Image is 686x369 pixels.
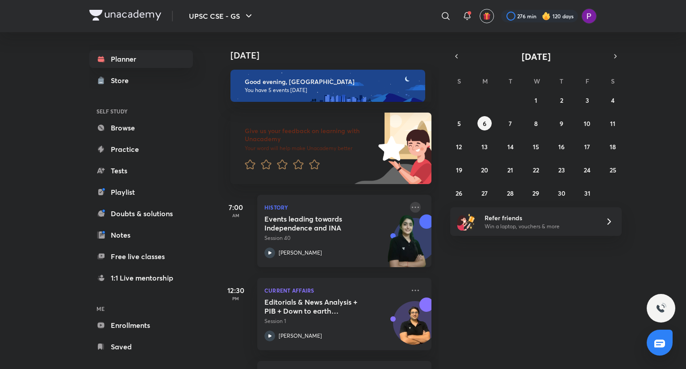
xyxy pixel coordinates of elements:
img: evening [230,70,425,102]
button: October 9, 2025 [554,116,569,130]
button: October 21, 2025 [503,163,518,177]
abbr: Thursday [560,77,563,85]
h5: Events leading towards Independence and INA [264,214,376,232]
button: October 11, 2025 [606,116,620,130]
abbr: October 29, 2025 [532,189,539,197]
img: avatar [483,12,491,20]
button: October 19, 2025 [452,163,466,177]
p: You have 5 events [DATE] [245,87,417,94]
abbr: October 19, 2025 [456,166,462,174]
abbr: October 10, 2025 [584,119,590,128]
img: Preeti Pandey [581,8,597,24]
button: October 23, 2025 [554,163,569,177]
a: Planner [89,50,193,68]
button: October 16, 2025 [554,139,569,154]
button: October 29, 2025 [529,186,543,200]
img: streak [542,12,551,21]
img: referral [457,213,475,231]
button: October 10, 2025 [580,116,594,130]
p: Session 40 [264,234,405,242]
a: Free live classes [89,247,193,265]
a: Enrollments [89,316,193,334]
button: October 3, 2025 [580,93,594,107]
a: 1:1 Live mentorship [89,269,193,287]
p: [PERSON_NAME] [279,249,322,257]
button: October 6, 2025 [477,116,492,130]
a: Playlist [89,183,193,201]
button: October 5, 2025 [452,116,466,130]
img: feedback_image [348,113,431,184]
h5: 7:00 [218,202,254,213]
a: Notes [89,226,193,244]
abbr: October 31, 2025 [584,189,590,197]
button: October 25, 2025 [606,163,620,177]
abbr: October 27, 2025 [481,189,488,197]
button: avatar [480,9,494,23]
abbr: Friday [586,77,589,85]
abbr: October 22, 2025 [533,166,539,174]
button: October 7, 2025 [503,116,518,130]
abbr: October 25, 2025 [610,166,616,174]
h5: 12:30 [218,285,254,296]
button: October 27, 2025 [477,186,492,200]
a: Browse [89,119,193,137]
img: unacademy [382,214,431,276]
button: October 22, 2025 [529,163,543,177]
button: October 13, 2025 [477,139,492,154]
button: [DATE] [463,50,609,63]
p: Current Affairs [264,285,405,296]
abbr: October 16, 2025 [558,143,565,151]
h6: ME [89,301,193,316]
abbr: October 14, 2025 [507,143,514,151]
img: Company Logo [89,10,161,21]
a: Practice [89,140,193,158]
p: PM [218,296,254,301]
button: October 31, 2025 [580,186,594,200]
abbr: Wednesday [534,77,540,85]
p: [PERSON_NAME] [279,332,322,340]
p: Win a laptop, vouchers & more [485,222,594,231]
p: History [264,202,405,213]
p: Your word will help make Unacademy better [245,145,375,152]
abbr: October 12, 2025 [456,143,462,151]
img: ttu [656,303,666,314]
abbr: October 24, 2025 [584,166,590,174]
abbr: October 4, 2025 [611,96,615,105]
button: October 2, 2025 [554,93,569,107]
a: Company Logo [89,10,161,23]
abbr: October 26, 2025 [456,189,462,197]
abbr: October 6, 2025 [483,119,486,128]
abbr: Sunday [457,77,461,85]
button: October 30, 2025 [554,186,569,200]
abbr: October 5, 2025 [457,119,461,128]
abbr: October 30, 2025 [558,189,565,197]
abbr: Tuesday [509,77,512,85]
abbr: October 23, 2025 [558,166,565,174]
img: Avatar [393,306,436,349]
abbr: October 15, 2025 [533,143,539,151]
h4: [DATE] [230,50,440,61]
button: October 17, 2025 [580,139,594,154]
button: October 8, 2025 [529,116,543,130]
a: Saved [89,338,193,356]
h6: SELF STUDY [89,104,193,119]
abbr: October 9, 2025 [560,119,563,128]
abbr: October 17, 2025 [584,143,590,151]
abbr: October 18, 2025 [610,143,616,151]
h5: Editorials & News Analysis + PIB + Down to earth (October) - L1 [264,298,376,315]
abbr: October 8, 2025 [534,119,538,128]
abbr: October 7, 2025 [509,119,512,128]
a: Doubts & solutions [89,205,193,222]
span: [DATE] [522,50,551,63]
h6: Refer friends [485,213,594,222]
p: Session 1 [264,317,405,325]
div: Store [111,75,134,86]
button: October 15, 2025 [529,139,543,154]
abbr: October 3, 2025 [586,96,589,105]
a: Store [89,71,193,89]
abbr: October 2, 2025 [560,96,563,105]
abbr: Saturday [611,77,615,85]
button: October 12, 2025 [452,139,466,154]
button: UPSC CSE - GS [184,7,259,25]
button: October 14, 2025 [503,139,518,154]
